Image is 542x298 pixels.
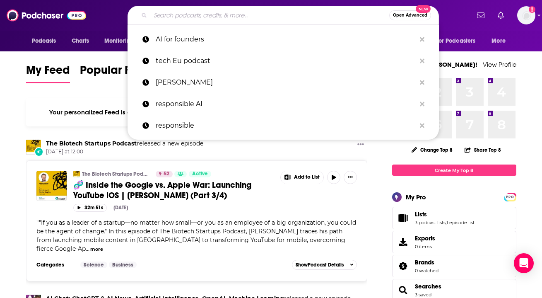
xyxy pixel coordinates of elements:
[46,140,137,147] a: The Biotech Startups Podcast
[389,10,431,20] button: Open AdvancedNew
[395,284,412,296] a: Searches
[281,171,324,184] button: Show More Button
[73,180,275,201] a: 🧬 Inside the Google vs. Apple War: Launching YouTube iOS | [PERSON_NAME] (Part 3/4)
[72,35,89,47] span: Charts
[415,220,446,225] a: 3 podcast lists
[415,292,431,298] a: 3 saved
[156,50,416,72] p: tech Eu podcast
[431,33,488,49] button: open menu
[26,140,41,155] img: The Biotech Startups Podcast
[26,63,70,83] a: My Feed
[80,63,150,82] span: Popular Feed
[113,205,128,211] div: [DATE]
[80,262,107,268] a: Science
[415,244,435,250] span: 0 items
[189,171,211,177] a: Active
[86,245,89,252] span: ...
[392,207,516,229] span: Lists
[529,6,535,13] svg: Add a profile image
[128,6,439,25] div: Search podcasts, credits, & more...
[505,194,515,200] a: PRO
[164,170,169,178] span: 52
[415,235,435,242] span: Exports
[415,259,438,266] a: Brands
[446,220,446,225] span: ,
[354,140,367,150] button: Show More Button
[505,194,515,200] span: PRO
[26,98,368,126] div: Your personalized Feed is curated based on the Podcasts, Creators, Users, and Lists that you Follow.
[296,262,344,268] span: Show Podcast Details
[150,9,389,22] input: Search podcasts, credits, & more...
[406,193,426,201] div: My Pro
[446,220,475,225] a: 1 episode list
[392,231,516,253] a: Exports
[34,147,43,156] div: New Episode
[156,171,173,177] a: 52
[416,5,431,13] span: New
[483,61,516,68] a: View Profile
[464,142,501,158] button: Share Top 8
[104,35,134,47] span: Monitoring
[36,262,74,268] h3: Categories
[36,219,356,252] span: "If you as a leader of a startup—no matter how small—or you as an employee of a big organization,...
[99,33,145,49] button: open menu
[392,255,516,277] span: Brands
[156,29,416,50] p: AI for founders
[415,268,438,274] a: 0 watched
[156,115,416,136] p: responsible
[66,33,94,49] a: Charts
[80,63,150,83] a: Popular Feed
[128,50,439,72] a: tech Eu podcast
[474,8,488,22] a: Show notifications dropdown
[494,8,507,22] a: Show notifications dropdown
[46,148,203,155] span: [DATE] at 12:00
[415,259,434,266] span: Brands
[26,63,70,82] span: My Feed
[36,219,356,252] span: "
[32,35,56,47] span: Podcasts
[26,33,67,49] button: open menu
[128,29,439,50] a: AI for founders
[392,165,516,176] a: Create My Top 8
[294,174,320,180] span: Add to List
[436,35,476,47] span: For Podcasters
[82,171,150,177] a: The Biotech Startups Podcast
[192,170,208,178] span: Active
[517,6,535,24] button: Show profile menu
[517,6,535,24] span: Logged in as Ruth_Nebius
[128,115,439,136] a: responsible
[36,171,67,201] img: 🧬 Inside the Google vs. Apple War: Launching YouTube iOS | Andrey Doronichev (Part 3/4)
[156,72,416,93] p: alexandre howard
[128,72,439,93] a: [PERSON_NAME]
[415,211,475,218] a: Lists
[514,253,534,273] div: Open Intercom Messenger
[73,204,107,212] button: 32m 51s
[90,246,103,253] button: more
[393,13,427,17] span: Open Advanced
[517,6,535,24] img: User Profile
[46,140,203,148] h3: released a new episode
[395,212,412,224] a: Lists
[415,283,441,290] a: Searches
[156,93,416,115] p: responsible AI
[73,171,80,177] img: The Biotech Startups Podcast
[292,260,357,270] button: ShowPodcast Details
[415,211,427,218] span: Lists
[395,236,412,248] span: Exports
[491,35,506,47] span: More
[7,7,86,23] img: Podchaser - Follow, Share and Rate Podcasts
[73,180,251,201] span: 🧬 Inside the Google vs. Apple War: Launching YouTube iOS | [PERSON_NAME] (Part 3/4)
[344,171,357,184] button: Show More Button
[128,93,439,115] a: responsible AI
[486,33,516,49] button: open menu
[109,262,137,268] a: Business
[395,260,412,272] a: Brands
[407,145,458,155] button: Change Top 8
